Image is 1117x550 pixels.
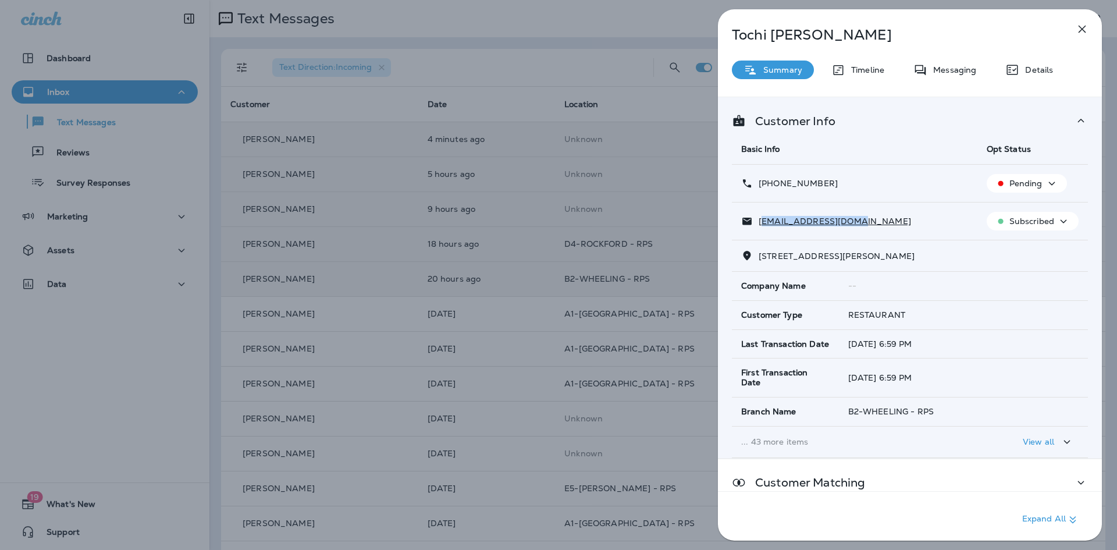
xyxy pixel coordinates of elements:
button: Pending [987,174,1067,193]
p: Subscribed [1009,217,1054,226]
p: Messaging [927,65,976,74]
p: Customer Info [746,116,835,126]
span: [DATE] 6:59 PM [848,339,912,349]
p: Pending [1009,179,1043,188]
span: B2-WHEELING - RPS [848,406,934,417]
p: [EMAIL_ADDRESS][DOMAIN_NAME] [753,217,911,226]
span: Basic Info [741,144,780,154]
button: Expand All [1018,509,1084,530]
span: [DATE] 6:59 PM [848,372,912,383]
span: First Transaction Date [741,368,830,388]
button: Subscribed [987,212,1079,230]
p: View all [1023,437,1054,446]
span: RESTAURANT [848,310,905,320]
p: Timeline [845,65,884,74]
p: Customer Matching [746,478,865,487]
span: Customer Type [741,310,802,320]
span: [STREET_ADDRESS][PERSON_NAME] [759,251,915,261]
p: [PHONE_NUMBER] [753,179,838,188]
span: Branch Name [741,407,796,417]
button: View all [1018,431,1079,453]
p: Expand All [1022,513,1080,527]
p: Details [1019,65,1053,74]
p: Tochi [PERSON_NAME] [732,27,1050,43]
span: Opt Status [987,144,1031,154]
span: Company Name [741,281,806,291]
p: Summary [757,65,802,74]
p: ... 43 more items [741,437,968,446]
span: Last Transaction Date [741,339,829,349]
span: -- [848,281,856,291]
